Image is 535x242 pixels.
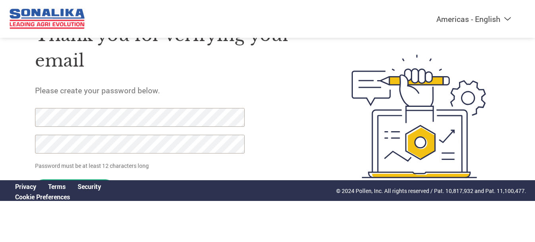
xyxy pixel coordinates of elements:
[35,179,114,196] input: Set Password
[9,193,107,201] div: Open Cookie Preferences Modal
[15,182,36,191] a: Privacy
[35,161,247,170] p: Password must be at least 12 characters long
[78,182,101,191] a: Security
[48,182,66,191] a: Terms
[35,22,314,74] h1: Thank you for verifying your email
[337,11,500,222] img: create-password
[336,187,526,195] p: © 2024 Pollen, Inc. All rights reserved / Pat. 10,817,932 and Pat. 11,100,477.
[15,193,70,201] a: Cookie Preferences, opens a dedicated popup modal window
[9,8,85,30] img: ITL
[35,85,314,95] h5: Please create your password below.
